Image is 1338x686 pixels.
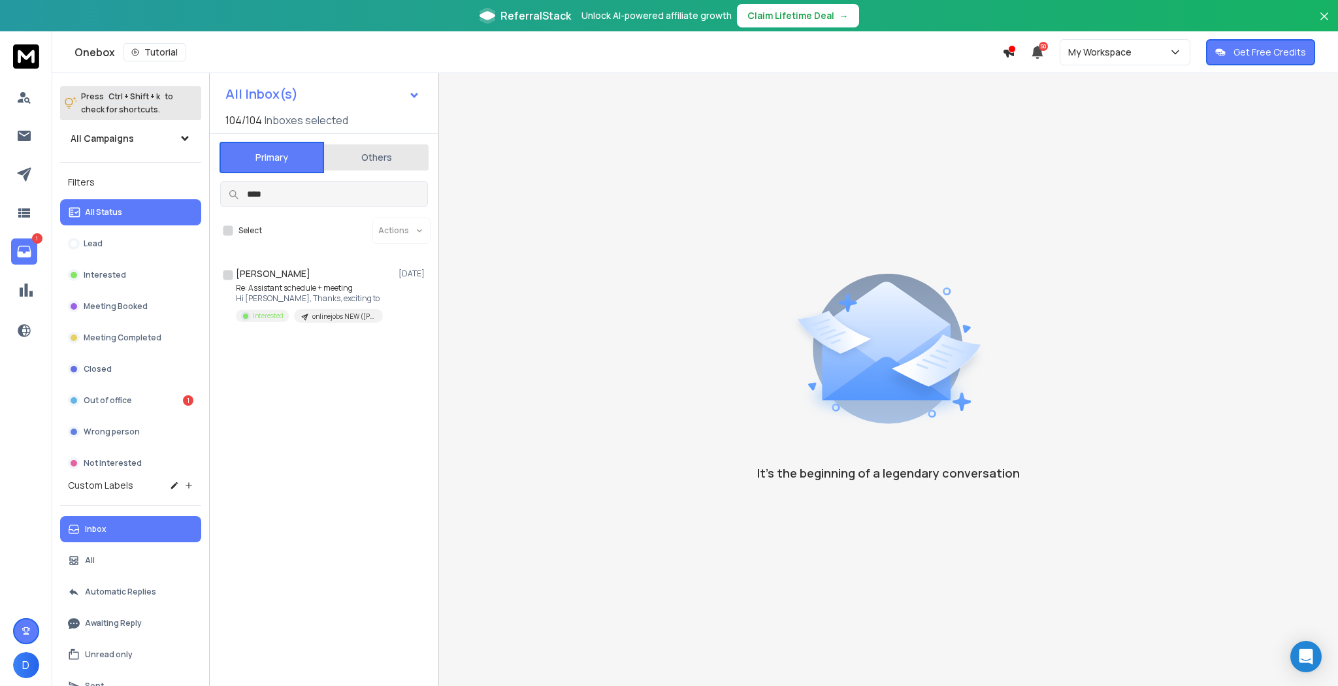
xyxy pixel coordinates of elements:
p: onlinejobs NEW ([PERSON_NAME] add to this one) [312,312,375,321]
button: Meeting Booked [60,293,201,319]
a: 1 [11,238,37,265]
button: Awaiting Reply [60,610,201,636]
p: Inbox [85,524,106,534]
p: [DATE] [399,269,428,279]
h1: [PERSON_NAME] [236,267,310,280]
span: Ctrl + Shift + k [106,89,162,104]
p: My Workspace [1068,46,1137,59]
button: All Inbox(s) [215,81,431,107]
button: Not Interested [60,450,201,476]
p: It’s the beginning of a legendary conversation [757,464,1020,482]
button: All Campaigns [60,125,201,152]
button: Unread only [60,642,201,668]
button: Claim Lifetime Deal→ [737,4,859,27]
button: Out of office1 [60,387,201,414]
p: Not Interested [84,458,142,468]
p: Closed [84,364,112,374]
button: D [13,652,39,678]
p: Interested [253,311,284,321]
p: Re: Assistant schedule + meeting [236,283,383,293]
p: All [85,555,95,566]
h3: Filters [60,173,201,191]
h1: All Inbox(s) [225,88,298,101]
label: Select [238,225,262,236]
h1: All Campaigns [71,132,134,145]
span: 50 [1039,42,1048,51]
div: 1 [183,395,193,406]
p: Get Free Credits [1233,46,1306,59]
button: Interested [60,262,201,288]
span: 104 / 104 [225,112,262,128]
p: Awaiting Reply [85,618,142,629]
div: Open Intercom Messenger [1290,641,1322,672]
span: ReferralStack [500,8,571,24]
p: Interested [84,270,126,280]
button: Lead [60,231,201,257]
p: Automatic Replies [85,587,156,597]
button: Meeting Completed [60,325,201,351]
button: All Status [60,199,201,225]
button: Tutorial [123,43,186,61]
button: Wrong person [60,419,201,445]
span: → [840,9,849,22]
div: Onebox [74,43,1002,61]
p: Unlock AI-powered affiliate growth [581,9,732,22]
p: Press to check for shortcuts. [81,90,173,116]
button: Primary [220,142,324,173]
button: Others [324,143,429,172]
button: Inbox [60,516,201,542]
p: All Status [85,207,122,218]
button: Closed [60,356,201,382]
p: Lead [84,238,103,249]
button: Close banner [1316,8,1333,39]
button: All [60,547,201,574]
p: 1 [32,233,42,244]
button: Get Free Credits [1206,39,1315,65]
p: Meeting Completed [84,333,161,343]
button: Automatic Replies [60,579,201,605]
p: Wrong person [84,427,140,437]
p: Meeting Booked [84,301,148,312]
h3: Custom Labels [68,479,133,492]
p: Unread only [85,649,133,660]
h3: Inboxes selected [265,112,348,128]
p: Out of office [84,395,132,406]
p: Hi [PERSON_NAME], Thanks, exciting to [236,293,383,304]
